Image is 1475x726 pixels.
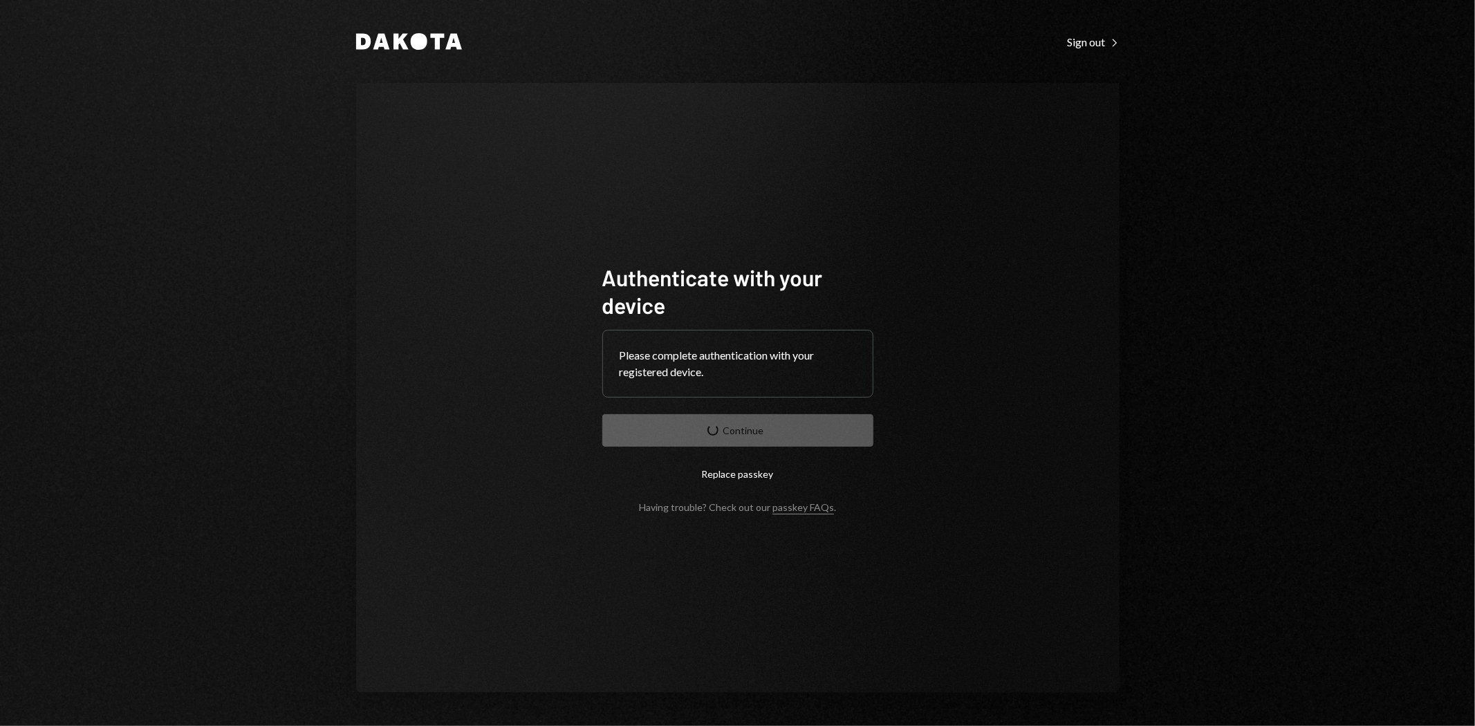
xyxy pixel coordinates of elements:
[639,501,836,513] div: Having trouble? Check out our .
[602,263,873,319] h1: Authenticate with your device
[620,347,856,380] div: Please complete authentication with your registered device.
[1068,35,1120,49] div: Sign out
[1068,34,1120,49] a: Sign out
[602,458,873,490] button: Replace passkey
[772,501,834,514] a: passkey FAQs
